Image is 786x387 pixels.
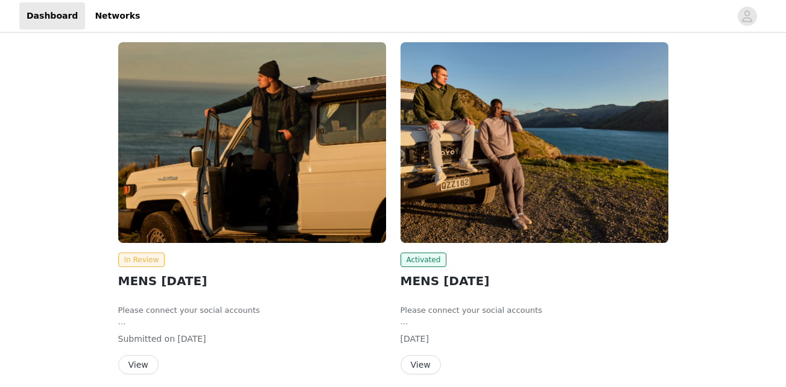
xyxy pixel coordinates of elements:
button: View [401,355,441,374]
h2: MENS [DATE] [118,272,386,290]
a: Networks [87,2,147,30]
li: Please connect your social accounts [118,304,386,316]
span: Submitted on [118,334,176,344]
div: avatar [741,7,753,26]
li: Please connect your social accounts [401,304,668,316]
span: In Review [118,253,165,267]
span: [DATE] [401,334,429,344]
span: [DATE] [177,334,206,344]
span: Activated [401,253,447,267]
a: View [401,360,441,370]
a: Dashboard [19,2,85,30]
h2: MENS [DATE] [401,272,668,290]
img: Fabletics [118,42,386,243]
a: View [118,360,159,370]
button: View [118,355,159,374]
img: Fabletics [401,42,668,243]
